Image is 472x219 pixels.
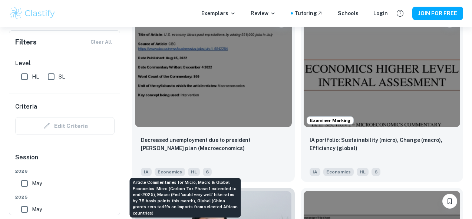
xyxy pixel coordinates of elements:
span: Economics [155,168,185,176]
span: May [32,205,42,213]
span: 6 [203,168,212,176]
img: Clastify logo [9,6,56,21]
p: Exemplars [201,9,236,17]
span: HL [188,168,200,176]
img: Economics IA example thumbnail: Decreased unemployment due to president [135,10,292,127]
button: Please log in to bookmark exemplars [442,194,457,209]
p: IA portfolio: Sustainability (micro), Change (macro), Efficiency (global) [310,136,455,152]
button: JOIN FOR FREE [412,7,463,20]
button: Help and Feedback [394,7,406,20]
img: Economics IA example thumbnail: IA portfolio: Sustainability (micro), Ch [304,10,461,127]
a: Login [373,9,388,17]
span: HL [32,73,39,81]
span: Economics [323,168,354,176]
span: 2026 [15,168,115,175]
span: 2025 [15,194,115,200]
h6: Level [15,59,115,68]
span: May [32,179,42,188]
span: 6 [372,168,380,176]
p: Decreased unemployment due to president Joe Biden’s plan (Macroeconomics) [141,136,286,152]
span: IA [141,168,152,176]
p: Review [251,9,276,17]
h6: Criteria [15,102,37,111]
div: Criteria filters are unavailable when searching by topic [15,117,115,135]
a: Examiner MarkingPlease log in to bookmark exemplarsIA portfolio: Sustainability (micro), Change (... [301,7,463,182]
div: Article Commentaries for Micro, Macro & Global Economics: Micro (Carbon Tax Phase 1 extended to e... [130,178,241,218]
h6: Filters [15,37,37,47]
a: Please log in to bookmark exemplarsDecreased unemployment due to president Joe Biden’s plan (Macr... [132,7,295,182]
span: HL [357,168,369,176]
a: Tutoring [294,9,323,17]
span: Examiner Marking [307,117,353,124]
span: SL [59,73,65,81]
a: Schools [338,9,359,17]
span: IA [310,168,320,176]
h6: Session [15,153,115,168]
